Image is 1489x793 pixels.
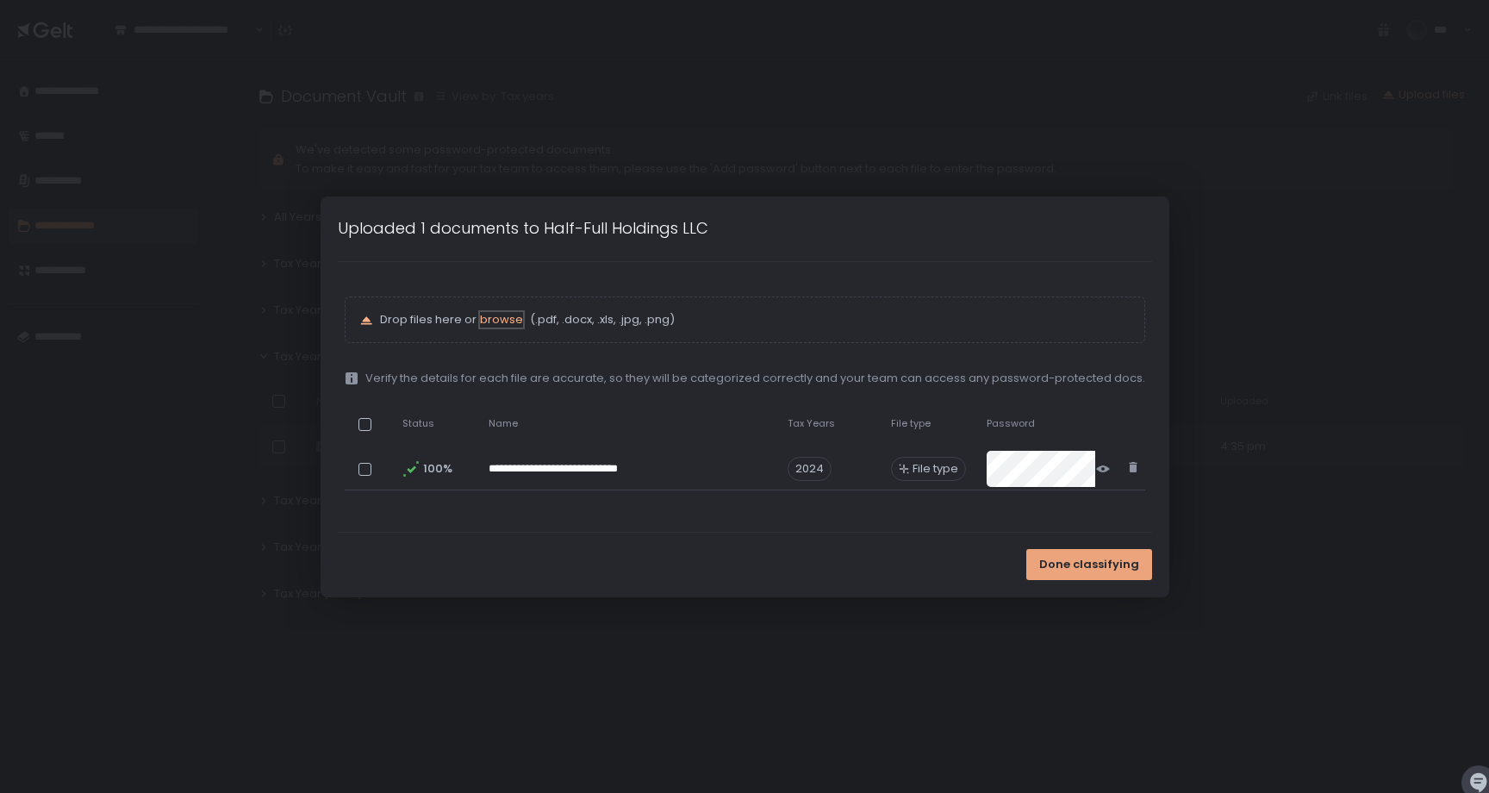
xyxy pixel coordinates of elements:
span: Status [402,417,434,430]
span: browse [480,311,523,328]
button: browse [480,312,523,328]
span: File type [913,461,958,477]
span: Verify the details for each file are accurate, so they will be categorized correctly and your tea... [365,371,1145,386]
span: Done classifying [1039,557,1139,572]
span: File type [891,417,931,430]
span: 2024 [788,457,832,481]
button: Done classifying [1026,549,1152,580]
span: 100% [423,461,451,477]
p: Drop files here or [380,312,1131,328]
h1: Uploaded 1 documents to Half-Full Holdings LLC [338,216,708,240]
span: (.pdf, .docx, .xls, .jpg, .png) [526,312,675,328]
span: Tax Years [788,417,835,430]
span: Name [489,417,518,430]
span: Password [987,417,1035,430]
